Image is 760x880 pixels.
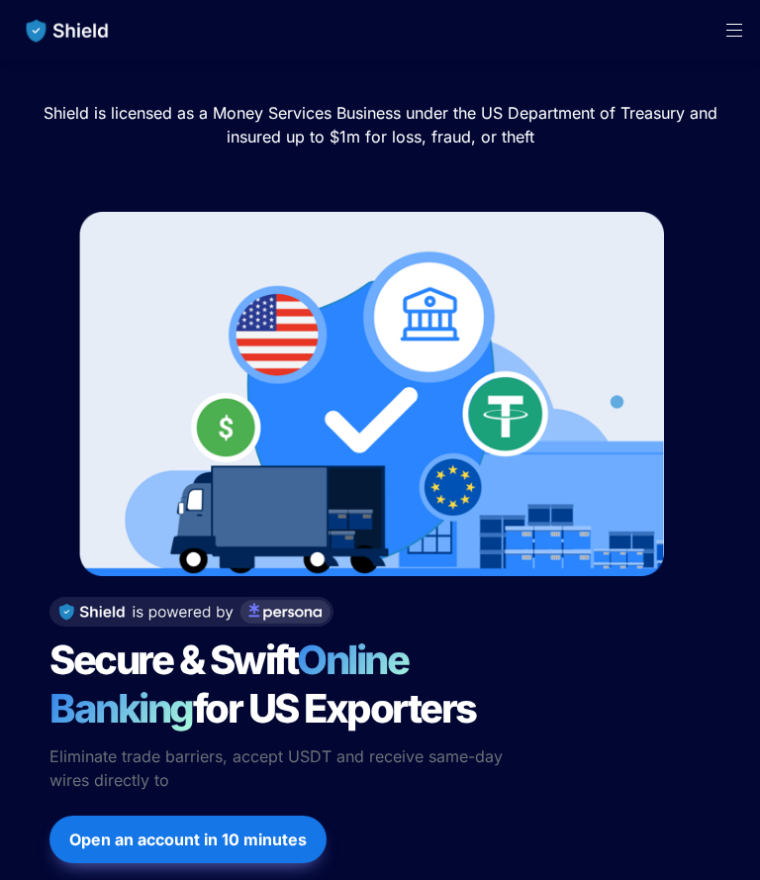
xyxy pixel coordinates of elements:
[193,684,476,733] span: for US Exporters
[44,103,722,147] span: Shield is licensed as a Money Services Business under the US Department of Treasury and insured u...
[49,806,327,873] a: Open an account in 10 minutes
[49,636,297,684] span: Secure & Swift
[69,830,307,849] strong: Open an account in 10 minutes
[17,10,119,51] img: website logo
[49,746,508,790] span: Eliminate trade barriers, accept USDT and receive same-day wires directly to
[49,816,327,863] button: Open an account in 10 minutes
[49,636,423,733] span: Online Banking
